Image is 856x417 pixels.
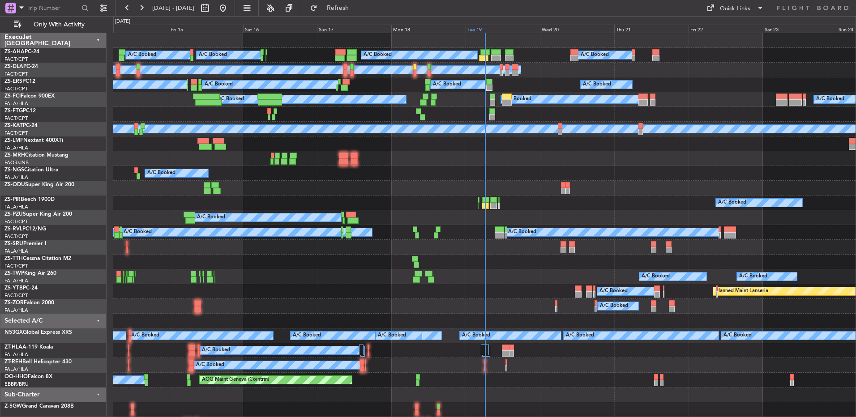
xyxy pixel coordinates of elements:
[202,344,230,357] div: A/C Booked
[131,329,159,342] div: A/C Booked
[4,285,38,291] a: ZS-YTBPC-24
[4,271,56,276] a: ZS-TWPKing Air 260
[4,94,21,99] span: ZS-FCI
[4,174,28,181] a: FALA/HLA
[4,130,28,136] a: FACT/CPT
[4,226,46,232] a: ZS-RVLPC12/NG
[4,285,23,291] span: ZS-YTB
[317,25,391,33] div: Sun 17
[152,4,194,12] span: [DATE] - [DATE]
[4,71,28,77] a: FACT/CPT
[723,329,752,342] div: A/C Booked
[4,248,28,255] a: FALA/HLA
[4,307,28,314] a: FALA/HLA
[4,330,72,335] a: N53GXGlobal Express XRS
[433,78,461,91] div: A/C Booked
[4,159,29,166] a: FAOR/JNB
[4,49,25,55] span: ZS-AHA
[466,25,540,33] div: Tue 19
[4,351,28,358] a: FALA/HLA
[462,329,490,342] div: A/C Booked
[4,345,22,350] span: ZT-HLA
[243,25,317,33] div: Sat 16
[4,79,35,84] a: ZS-ERSPC12
[319,5,357,11] span: Refresh
[566,329,594,342] div: A/C Booked
[4,404,74,409] a: Z-SGWGrand Caravan 208B
[4,79,22,84] span: ZS-ERS
[4,277,28,284] a: FALA/HLA
[4,85,28,92] a: FACT/CPT
[4,345,53,350] a: ZT-HLAA-119 Koala
[115,18,130,26] div: [DATE]
[4,233,28,240] a: FACT/CPT
[4,374,52,379] a: OO-HHOFalcon 8X
[94,25,169,33] div: Thu 14
[4,256,23,261] span: ZS-TTH
[4,226,22,232] span: ZS-RVL
[293,329,321,342] div: A/C Booked
[718,196,746,209] div: A/C Booked
[23,21,94,28] span: Only With Activity
[4,56,28,63] a: FACT/CPT
[4,374,28,379] span: OO-HHO
[202,373,269,387] div: AOG Maint Geneva (Cointrin)
[4,212,23,217] span: ZS-PZU
[4,123,23,128] span: ZS-KAT
[391,25,466,33] div: Mon 18
[4,197,21,202] span: ZS-PIR
[4,100,28,107] a: FALA/HLA
[4,108,23,114] span: ZS-FTG
[4,197,55,202] a: ZS-PIRBeech 1900D
[642,270,670,283] div: A/C Booked
[583,78,611,91] div: A/C Booked
[306,1,360,15] button: Refresh
[4,167,24,173] span: ZS-NGS
[4,271,24,276] span: ZS-TWP
[4,64,38,69] a: ZS-DLAPC-24
[4,108,36,114] a: ZS-FTGPC12
[4,404,22,409] span: Z-SGW
[4,182,25,187] span: ZS-ODU
[503,93,531,106] div: A/C Booked
[27,1,79,15] input: Trip Number
[124,226,152,239] div: A/C Booked
[378,329,406,342] div: A/C Booked
[196,358,224,372] div: A/C Booked
[689,25,763,33] div: Fri 22
[4,153,25,158] span: ZS-MRH
[600,299,628,313] div: A/C Booked
[739,270,767,283] div: A/C Booked
[702,1,768,15] button: Quick Links
[205,78,233,91] div: A/C Booked
[4,138,23,143] span: ZS-LMF
[599,285,628,298] div: A/C Booked
[4,292,28,299] a: FACT/CPT
[4,138,63,143] a: ZS-LMFNextant 400XTi
[4,330,23,335] span: N53GX
[169,25,243,33] div: Fri 15
[199,48,227,62] div: A/C Booked
[147,166,175,180] div: A/C Booked
[4,94,55,99] a: ZS-FCIFalcon 900EX
[197,211,225,224] div: A/C Booked
[4,123,38,128] a: ZS-KATPC-24
[720,4,750,13] div: Quick Links
[4,204,28,210] a: FALA/HLA
[10,17,97,32] button: Only With Activity
[4,359,22,365] span: ZT-REH
[4,241,23,247] span: ZS-SRU
[4,145,28,151] a: FALA/HLA
[4,381,29,387] a: EBBR/BRU
[4,263,28,269] a: FACT/CPT
[4,241,46,247] a: ZS-SRUPremier I
[4,300,54,306] a: ZS-ZORFalcon 2000
[540,25,614,33] div: Wed 20
[128,48,156,62] div: A/C Booked
[4,49,39,55] a: ZS-AHAPC-24
[4,167,58,173] a: ZS-NGSCitation Ultra
[4,182,74,187] a: ZS-ODUSuper King Air 200
[4,218,28,225] a: FACT/CPT
[364,48,392,62] div: A/C Booked
[581,48,609,62] div: A/C Booked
